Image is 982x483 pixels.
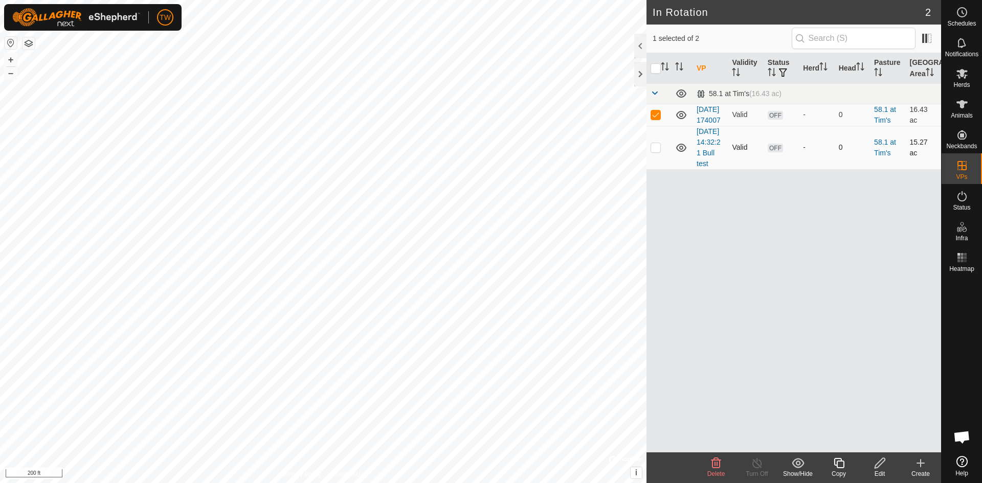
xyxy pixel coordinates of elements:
p-sorticon: Activate to sort [661,64,669,72]
span: Herds [953,82,970,88]
p-sorticon: Activate to sort [732,70,740,78]
span: 1 selected of 2 [653,33,792,44]
th: [GEOGRAPHIC_DATA] Area [906,53,941,84]
button: + [5,54,17,66]
span: Animals [951,112,973,119]
button: Map Layers [23,37,35,50]
span: Schedules [947,20,976,27]
span: OFF [768,144,783,152]
div: Copy [818,469,859,478]
a: [DATE] 174007 [697,105,721,124]
p-sorticon: Activate to sort [768,70,776,78]
span: Infra [955,235,968,241]
span: Status [953,204,970,211]
p-sorticon: Activate to sort [926,70,934,78]
th: Pasture [870,53,905,84]
p-sorticon: Activate to sort [819,64,828,72]
button: – [5,67,17,79]
a: 58.1 at Tim's [874,105,896,124]
td: 16.43 ac [906,104,941,126]
span: i [635,468,637,477]
p-sorticon: Activate to sort [675,64,683,72]
span: (16.43 ac) [749,89,782,98]
a: Contact Us [333,470,364,479]
div: Turn Off [736,469,777,478]
th: VP [693,53,728,84]
td: 0 [835,126,870,169]
a: Help [942,452,982,480]
button: Reset Map [5,37,17,49]
th: Validity [728,53,763,84]
div: Show/Hide [777,469,818,478]
td: Valid [728,126,763,169]
th: Head [835,53,870,84]
th: Status [764,53,799,84]
th: Herd [799,53,834,84]
p-sorticon: Activate to sort [856,64,864,72]
a: 58.1 at Tim's [874,138,896,157]
div: - [803,142,830,153]
div: Open chat [947,422,977,452]
span: Help [955,470,968,476]
button: i [631,467,642,478]
span: TW [160,12,171,23]
span: Heatmap [949,266,974,272]
td: 15.27 ac [906,126,941,169]
span: Notifications [945,51,978,57]
img: Gallagher Logo [12,8,140,27]
span: VPs [956,174,967,180]
div: Create [900,469,941,478]
td: 0 [835,104,870,126]
a: Privacy Policy [283,470,321,479]
p-sorticon: Activate to sort [874,70,882,78]
span: Delete [707,470,725,477]
span: 2 [925,5,931,20]
span: OFF [768,111,783,120]
input: Search (S) [792,28,916,49]
td: Valid [728,104,763,126]
a: [DATE] 14:32:21 Bull test [697,127,721,168]
span: Neckbands [946,143,977,149]
h2: In Rotation [653,6,925,18]
div: Edit [859,469,900,478]
div: 58.1 at Tim's [697,89,782,98]
div: - [803,109,830,120]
